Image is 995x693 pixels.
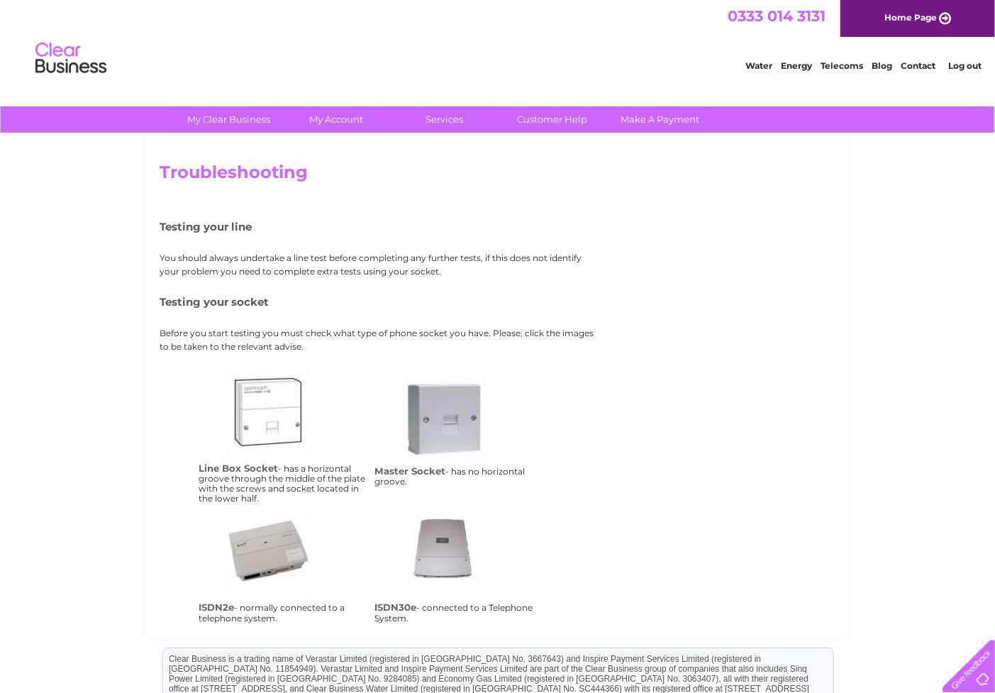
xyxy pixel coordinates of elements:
h5: Testing your socket [160,296,600,308]
a: Energy [781,60,812,71]
p: Before you start testing you must check what type of phone socket you have. Please, click the ima... [160,326,600,353]
h4: ISDN30e [375,601,417,613]
a: Log out [948,60,982,71]
td: - has a horizontal groove through the middle of the plate with the screws and socket located in t... [196,367,372,507]
h4: Master Socket [375,465,446,477]
td: - has no horizontal groove. [372,367,547,507]
p: You should always undertake a line test before completing any further tests, if this does not ide... [160,251,600,278]
a: 0333 014 3131 [728,7,826,25]
a: My Account [278,106,395,133]
td: - connected to a Telephone System. [372,506,547,626]
a: Telecoms [821,60,863,71]
h4: ISDN2e [199,601,235,613]
a: Services [386,106,503,133]
a: lbs [227,371,340,484]
a: Customer Help [494,106,611,133]
a: Blog [872,60,892,71]
a: Make A Payment [601,106,718,133]
td: - normally connected to a telephone system. [196,506,372,626]
h2: Troubleshooting [160,162,835,189]
a: ms [403,377,516,491]
a: My Clear Business [170,106,287,133]
a: Water [745,60,772,71]
a: isdn2e [227,510,340,623]
img: logo.png [35,37,107,80]
div: Clear Business is a trading name of Verastar Limited (registered in [GEOGRAPHIC_DATA] No. 3667643... [163,8,833,69]
a: Contact [901,60,935,71]
a: isdn30e [403,510,516,623]
h4: Line Box Socket [199,462,279,474]
h5: Testing your line [160,221,600,233]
